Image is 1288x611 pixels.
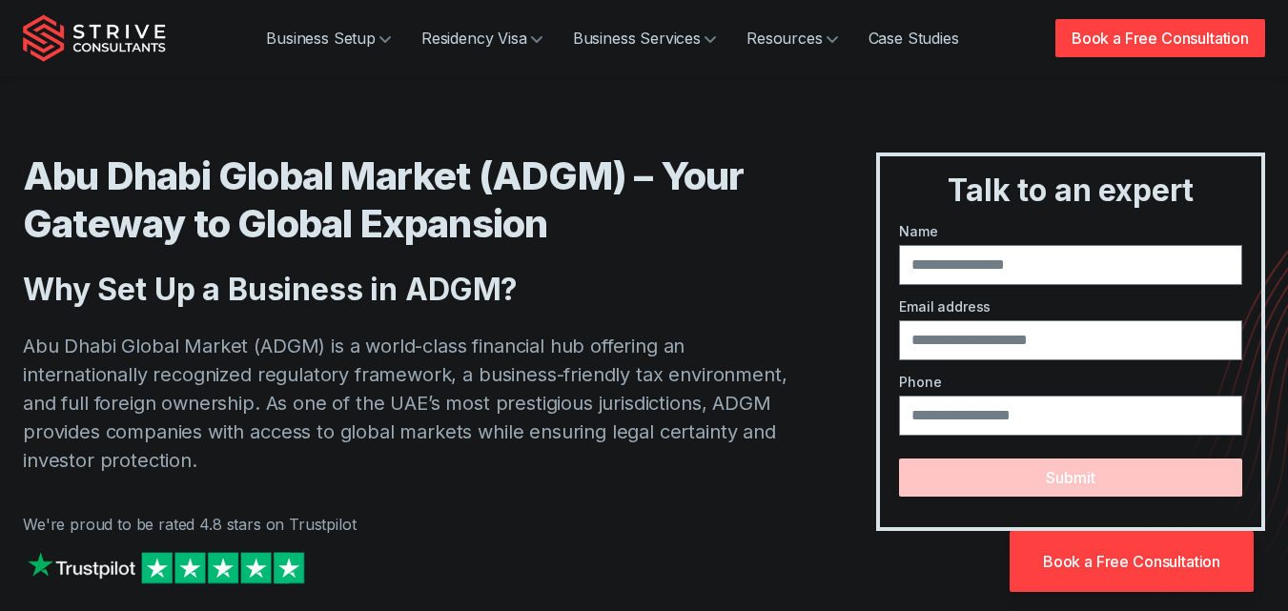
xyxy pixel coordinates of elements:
button: Submit [899,458,1242,497]
p: We're proud to be rated 4.8 stars on Trustpilot [23,513,800,536]
a: Residency Visa [406,19,558,57]
h1: Abu Dhabi Global Market (ADGM) – Your Gateway to Global Expansion [23,153,800,248]
label: Name [899,221,1242,241]
label: Phone [899,372,1242,392]
h3: Talk to an expert [888,172,1254,210]
a: Resources [731,19,853,57]
img: Strive on Trustpilot [23,547,309,588]
a: Book a Free Consultation [1010,531,1254,592]
a: Book a Free Consultation [1055,19,1265,57]
img: Strive Consultants [23,14,166,62]
a: Business Services [558,19,731,57]
a: Case Studies [853,19,974,57]
label: Email address [899,296,1242,316]
h2: Why Set Up a Business in ADGM? [23,271,800,309]
a: Business Setup [251,19,406,57]
p: Abu Dhabi Global Market (ADGM) is a world-class financial hub offering an internationally recogni... [23,332,800,475]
